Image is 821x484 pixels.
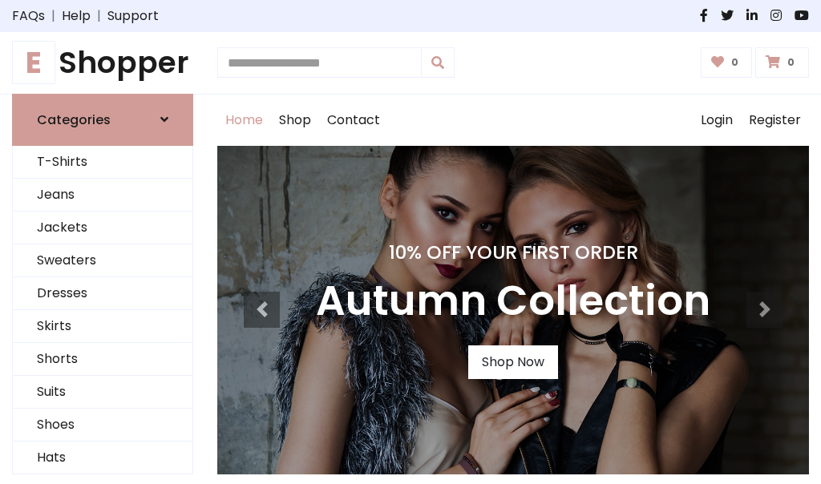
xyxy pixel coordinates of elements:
[107,6,159,26] a: Support
[727,55,742,70] span: 0
[91,6,107,26] span: |
[62,6,91,26] a: Help
[271,95,319,146] a: Shop
[13,212,192,244] a: Jackets
[468,345,558,379] a: Shop Now
[755,47,809,78] a: 0
[37,112,111,127] h6: Categories
[701,47,753,78] a: 0
[13,146,192,179] a: T-Shirts
[13,277,192,310] a: Dresses
[783,55,799,70] span: 0
[741,95,809,146] a: Register
[12,45,193,81] h1: Shopper
[13,343,192,376] a: Shorts
[45,6,62,26] span: |
[316,241,710,264] h4: 10% Off Your First Order
[316,276,710,326] h3: Autumn Collection
[12,94,193,146] a: Categories
[319,95,388,146] a: Contact
[12,41,55,84] span: E
[693,95,741,146] a: Login
[13,442,192,474] a: Hats
[13,179,192,212] a: Jeans
[13,244,192,277] a: Sweaters
[12,6,45,26] a: FAQs
[13,409,192,442] a: Shoes
[13,376,192,409] a: Suits
[12,45,193,81] a: EShopper
[13,310,192,343] a: Skirts
[217,95,271,146] a: Home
